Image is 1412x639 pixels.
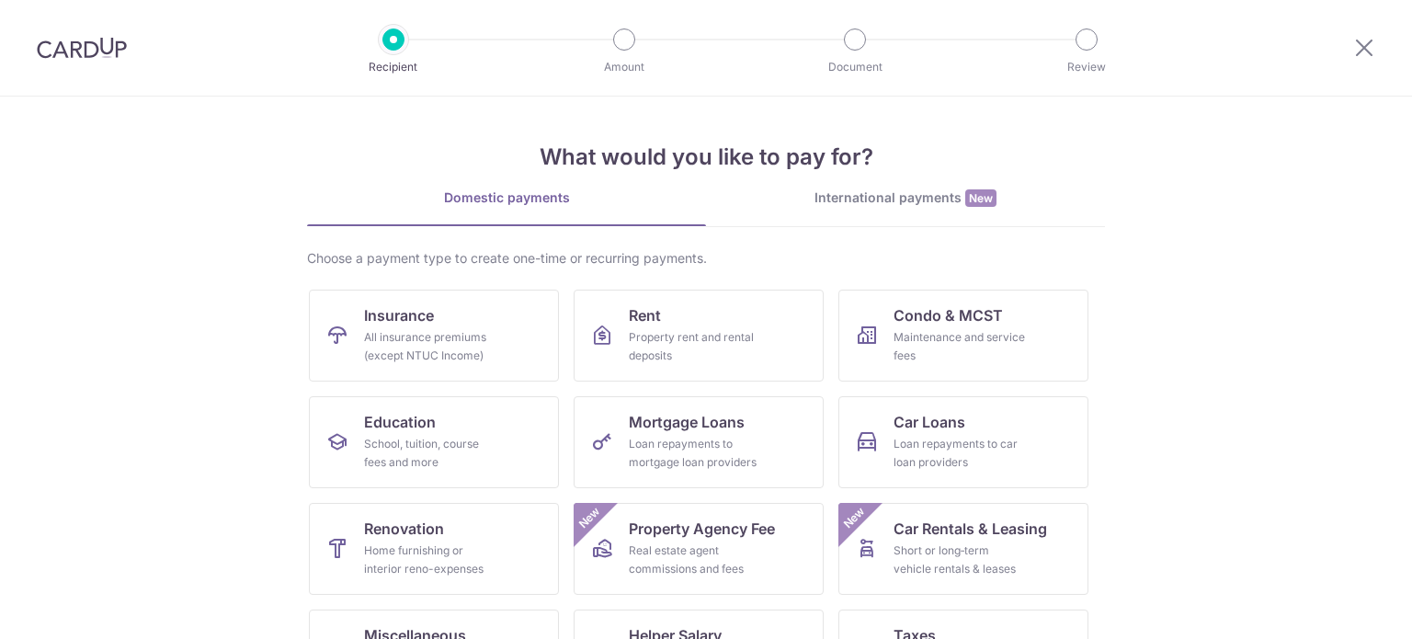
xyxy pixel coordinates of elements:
[307,249,1105,268] div: Choose a payment type to create one-time or recurring payments.
[706,188,1105,208] div: International payments
[364,328,496,365] div: All insurance premiums (except NTUC Income)
[894,411,965,433] span: Car Loans
[364,435,496,472] div: School, tuition, course fees and more
[307,188,706,207] div: Domestic payments
[556,58,692,76] p: Amount
[894,435,1026,472] div: Loan repayments to car loan providers
[838,396,1088,488] a: Car LoansLoan repayments to car loan providers
[575,503,605,533] span: New
[629,411,745,433] span: Mortgage Loans
[364,411,436,433] span: Education
[965,189,996,207] span: New
[629,328,761,365] div: Property rent and rental deposits
[894,518,1047,540] span: Car Rentals & Leasing
[574,290,824,382] a: RentProperty rent and rental deposits
[364,518,444,540] span: Renovation
[574,396,824,488] a: Mortgage LoansLoan repayments to mortgage loan providers
[1019,58,1155,76] p: Review
[364,542,496,578] div: Home furnishing or interior reno-expenses
[364,304,434,326] span: Insurance
[1294,584,1394,630] iframe: Opens a widget where you can find more information
[894,328,1026,365] div: Maintenance and service fees
[838,503,1088,595] a: Car Rentals & LeasingShort or long‑term vehicle rentals & leasesNew
[894,542,1026,578] div: Short or long‑term vehicle rentals & leases
[309,503,559,595] a: RenovationHome furnishing or interior reno-expenses
[309,396,559,488] a: EducationSchool, tuition, course fees and more
[325,58,461,76] p: Recipient
[629,304,661,326] span: Rent
[894,304,1003,326] span: Condo & MCST
[574,503,824,595] a: Property Agency FeeReal estate agent commissions and feesNew
[787,58,923,76] p: Document
[309,290,559,382] a: InsuranceAll insurance premiums (except NTUC Income)
[629,435,761,472] div: Loan repayments to mortgage loan providers
[838,290,1088,382] a: Condo & MCSTMaintenance and service fees
[629,542,761,578] div: Real estate agent commissions and fees
[307,141,1105,174] h4: What would you like to pay for?
[839,503,870,533] span: New
[37,37,127,59] img: CardUp
[629,518,775,540] span: Property Agency Fee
